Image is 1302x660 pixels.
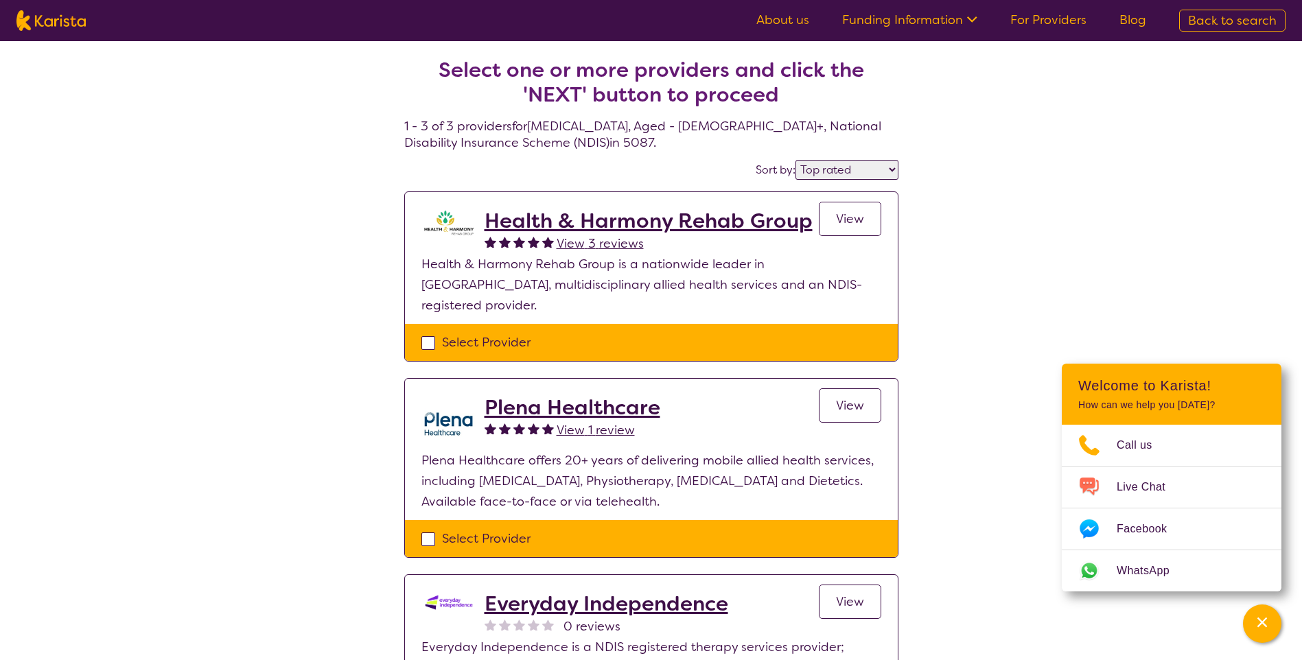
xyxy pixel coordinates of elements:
h2: Select one or more providers and click the 'NEXT' button to proceed [421,58,882,107]
img: fullstar [542,236,554,248]
ul: Choose channel [1062,425,1281,591]
img: nonereviewstar [513,619,525,630]
span: Call us [1117,435,1169,456]
span: View [836,593,864,610]
p: How can we help you [DATE]? [1078,399,1265,411]
a: View [819,585,881,619]
img: fullstar [485,423,496,434]
span: View 1 review [557,422,635,438]
img: fullstar [499,236,511,248]
div: Channel Menu [1062,364,1281,591]
p: Plena Healthcare offers 20+ years of delivering mobile allied health services, including [MEDICAL... [421,450,881,512]
a: Health & Harmony Rehab Group [485,209,813,233]
img: fullstar [513,236,525,248]
label: Sort by: [756,163,795,177]
span: Back to search [1188,12,1277,29]
img: ztak9tblhgtrn1fit8ap.png [421,209,476,236]
img: fullstar [513,423,525,434]
a: Blog [1119,12,1146,28]
img: fullstar [528,423,539,434]
span: Facebook [1117,519,1183,539]
img: fullstar [528,236,539,248]
a: Web link opens in a new tab. [1062,550,1281,591]
img: Karista logo [16,10,86,31]
img: kdssqoqrr0tfqzmv8ac0.png [421,591,476,613]
span: View [836,397,864,414]
img: nonereviewstar [499,619,511,630]
img: fullstar [499,423,511,434]
a: View [819,202,881,236]
p: Health & Harmony Rehab Group is a nationwide leader in [GEOGRAPHIC_DATA], multidisciplinary allie... [421,254,881,316]
a: View 3 reviews [557,233,644,254]
span: WhatsApp [1117,561,1186,581]
span: Live Chat [1117,477,1182,497]
span: 0 reviews [563,616,620,637]
a: About us [756,12,809,28]
a: View 1 review [557,420,635,440]
span: View 3 reviews [557,235,644,252]
img: fullstar [542,423,554,434]
a: For Providers [1010,12,1086,28]
a: Funding Information [842,12,977,28]
img: nonereviewstar [542,619,554,630]
a: View [819,388,881,423]
a: Back to search [1179,10,1286,32]
img: nonereviewstar [528,619,539,630]
a: Everyday Independence [485,591,728,616]
a: Plena Healthcare [485,395,660,420]
img: fullstar [485,236,496,248]
h4: 1 - 3 of 3 providers for [MEDICAL_DATA] , Aged - [DEMOGRAPHIC_DATA]+ , National Disability Insura... [404,25,898,151]
span: View [836,211,864,227]
button: Channel Menu [1243,604,1281,643]
img: ehd3j50wdk7ycqmad0oe.png [421,395,476,450]
img: nonereviewstar [485,619,496,630]
h2: Welcome to Karista! [1078,377,1265,394]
